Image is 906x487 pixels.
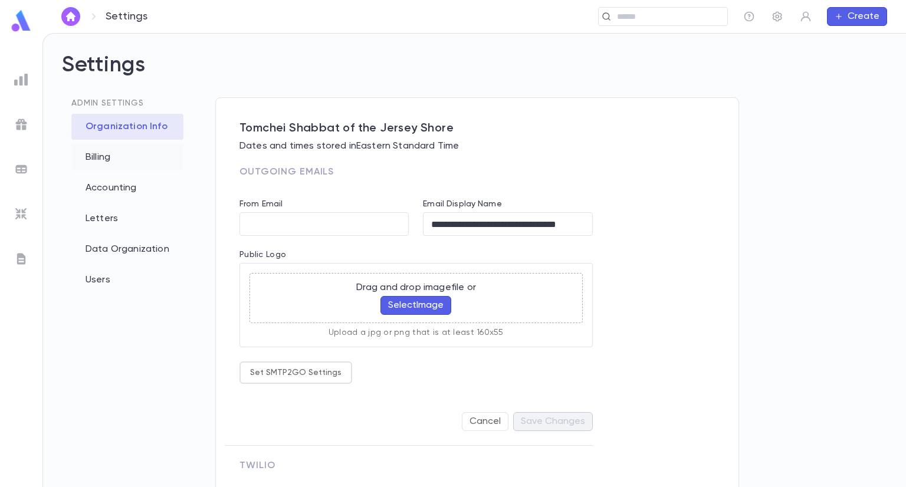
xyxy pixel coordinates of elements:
[239,250,593,263] p: Public Logo
[71,144,183,170] div: Billing
[239,199,283,209] label: From Email
[71,175,183,201] div: Accounting
[329,328,504,337] p: Upload a jpg or png that is at least 160x55
[64,12,78,21] img: home_white.a664292cf8c1dea59945f0da9f25487c.svg
[14,117,28,131] img: campaigns_grey.99e729a5f7ee94e3726e6486bddda8f1.svg
[71,236,183,262] div: Data Organization
[239,461,275,470] span: Twilio
[9,9,33,32] img: logo
[14,73,28,87] img: reports_grey.c525e4749d1bce6a11f5fe2a8de1b229.svg
[14,252,28,266] img: letters_grey.7941b92b52307dd3b8a917253454ce1c.svg
[14,162,28,176] img: batches_grey.339ca447c9d9533ef1741baa751efc33.svg
[827,7,887,26] button: Create
[380,296,451,315] button: SelectImage
[62,52,887,97] h2: Settings
[462,412,508,431] button: Cancel
[239,361,352,384] button: Set SMTP2GO Settings
[239,121,715,136] span: Tomchei Shabbat of the Jersey Shore
[239,167,334,177] span: Outgoing Emails
[71,99,144,107] span: Admin Settings
[239,140,715,152] p: Dates and times stored in Eastern Standard Time
[14,207,28,221] img: imports_grey.530a8a0e642e233f2baf0ef88e8c9fcb.svg
[71,206,183,232] div: Letters
[356,282,476,294] p: Drag and drop image file or
[106,10,147,23] p: Settings
[71,267,183,293] div: Users
[71,114,183,140] div: Organization Info
[423,199,502,209] label: Email Display Name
